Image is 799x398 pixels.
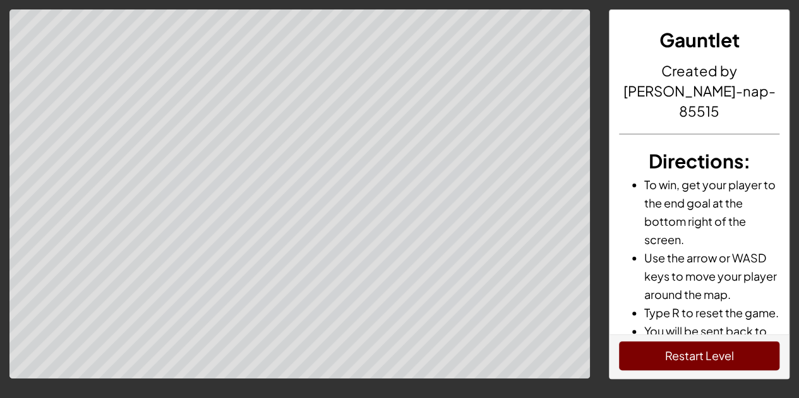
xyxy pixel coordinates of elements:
[648,149,743,173] span: Directions
[619,61,779,121] h4: Created by [PERSON_NAME]-nap-85515
[644,322,779,377] li: You will be sent back to the start if you run into the boss or into spikes.
[644,249,779,303] li: Use the arrow or WASD keys to move your player around the map.
[619,26,779,54] h3: Gauntlet
[619,147,779,175] h3: :
[644,175,779,249] li: To win, get your player to the end goal at the bottom right of the screen.
[619,341,779,370] button: Restart Level
[644,303,779,322] li: Type R to reset the game.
